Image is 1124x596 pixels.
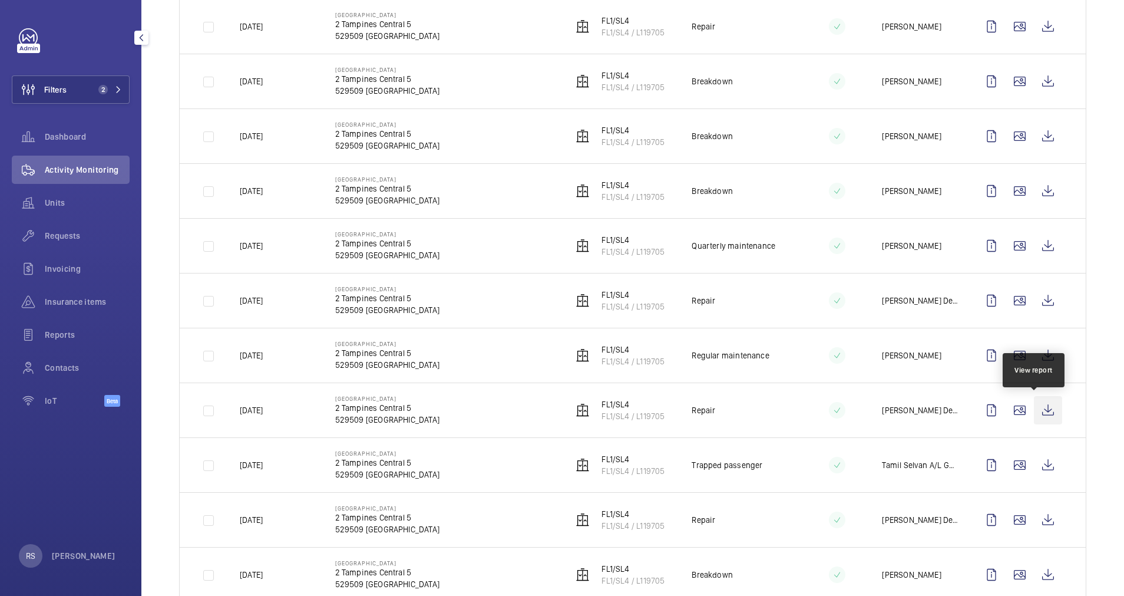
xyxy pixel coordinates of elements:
[335,505,439,512] p: [GEOGRAPHIC_DATA]
[335,238,439,249] p: 2 Tampines Central 5
[576,348,590,363] img: elevator.svg
[576,294,590,308] img: elevator.svg
[335,347,439,359] p: 2 Tampines Central 5
[240,350,263,361] p: [DATE]
[601,124,665,136] p: FL1/SL4
[335,128,439,140] p: 2 Tampines Central 5
[335,249,439,261] p: 529509 [GEOGRAPHIC_DATA]
[882,404,958,416] p: [PERSON_NAME] Dela [PERSON_NAME]
[576,239,590,253] img: elevator.svg
[240,240,263,252] p: [DATE]
[45,395,104,407] span: IoT
[692,21,715,32] p: Repair
[52,550,115,562] p: [PERSON_NAME]
[26,550,35,562] p: RS
[692,130,733,142] p: Breakdown
[45,296,130,308] span: Insurance items
[601,179,665,191] p: FL1/SL4
[335,183,439,195] p: 2 Tampines Central 5
[335,66,439,73] p: [GEOGRAPHIC_DATA]
[335,195,439,206] p: 529509 [GEOGRAPHIC_DATA]
[576,74,590,88] img: elevator.svg
[601,344,665,355] p: FL1/SL4
[45,263,130,275] span: Invoicing
[601,410,665,422] p: FL1/SL4 / L119705
[692,185,733,197] p: Breakdown
[692,75,733,87] p: Breakdown
[335,559,439,567] p: [GEOGRAPHIC_DATA]
[601,575,665,587] p: FL1/SL4 / L119705
[601,234,665,246] p: FL1/SL4
[882,21,941,32] p: [PERSON_NAME]
[692,569,733,581] p: Breakdown
[692,404,715,416] p: Repair
[240,21,263,32] p: [DATE]
[44,84,67,96] span: Filters
[240,75,263,87] p: [DATE]
[335,523,439,535] p: 529509 [GEOGRAPHIC_DATA]
[1014,365,1053,376] div: View report
[576,403,590,417] img: elevator.svg
[240,185,263,197] p: [DATE]
[692,459,762,471] p: Trapped passenger
[45,197,130,209] span: Units
[335,395,439,402] p: [GEOGRAPHIC_DATA]
[692,240,775,252] p: Quarterly maintenance
[601,15,665,27] p: FL1/SL4
[882,350,941,361] p: [PERSON_NAME]
[335,512,439,523] p: 2 Tampines Central 5
[335,402,439,414] p: 2 Tampines Central 5
[335,30,439,42] p: 529509 [GEOGRAPHIC_DATA]
[104,395,120,407] span: Beta
[335,73,439,85] p: 2 Tampines Central 5
[335,292,439,304] p: 2 Tampines Central 5
[335,231,439,238] p: [GEOGRAPHIC_DATA]
[45,362,130,374] span: Contacts
[601,453,665,465] p: FL1/SL4
[692,514,715,526] p: Repair
[335,414,439,426] p: 529509 [GEOGRAPHIC_DATA]
[601,301,665,312] p: FL1/SL4 / L119705
[576,568,590,582] img: elevator.svg
[692,295,715,307] p: Repair
[576,513,590,527] img: elevator.svg
[240,130,263,142] p: [DATE]
[882,240,941,252] p: [PERSON_NAME]
[240,514,263,526] p: [DATE]
[45,230,130,242] span: Requests
[576,129,590,143] img: elevator.svg
[45,164,130,176] span: Activity Monitoring
[240,404,263,416] p: [DATE]
[335,18,439,30] p: 2 Tampines Central 5
[576,19,590,34] img: elevator.svg
[601,399,665,410] p: FL1/SL4
[692,350,769,361] p: Regular maintenance
[601,465,665,477] p: FL1/SL4 / L119705
[335,11,439,18] p: [GEOGRAPHIC_DATA]
[335,340,439,347] p: [GEOGRAPHIC_DATA]
[882,185,941,197] p: [PERSON_NAME]
[601,289,665,301] p: FL1/SL4
[601,563,665,575] p: FL1/SL4
[882,569,941,581] p: [PERSON_NAME]
[45,329,130,341] span: Reports
[335,469,439,480] p: 529509 [GEOGRAPHIC_DATA]
[12,75,130,104] button: Filters2
[601,27,665,38] p: FL1/SL4 / L119705
[601,70,665,81] p: FL1/SL4
[335,176,439,183] p: [GEOGRAPHIC_DATA]
[576,184,590,198] img: elevator.svg
[601,520,665,532] p: FL1/SL4 / L119705
[601,508,665,520] p: FL1/SL4
[601,355,665,367] p: FL1/SL4 / L119705
[335,359,439,371] p: 529509 [GEOGRAPHIC_DATA]
[882,130,941,142] p: [PERSON_NAME]
[576,458,590,472] img: elevator.svg
[882,514,958,526] p: [PERSON_NAME] Dela [PERSON_NAME]
[335,567,439,578] p: 2 Tampines Central 5
[601,191,665,203] p: FL1/SL4 / L119705
[882,459,958,471] p: Tamil Selvan A/L Goval
[98,85,108,94] span: 2
[882,295,958,307] p: [PERSON_NAME] Dela [PERSON_NAME]
[335,140,439,152] p: 529509 [GEOGRAPHIC_DATA]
